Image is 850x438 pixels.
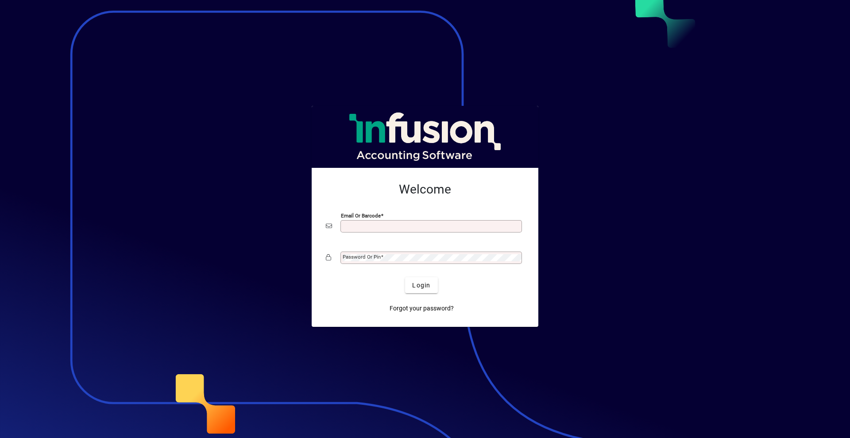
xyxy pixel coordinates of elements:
[412,281,430,290] span: Login
[341,213,381,219] mat-label: Email or Barcode
[343,254,381,260] mat-label: Password or Pin
[326,182,524,197] h2: Welcome
[390,304,454,313] span: Forgot your password?
[405,277,437,293] button: Login
[386,300,457,316] a: Forgot your password?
